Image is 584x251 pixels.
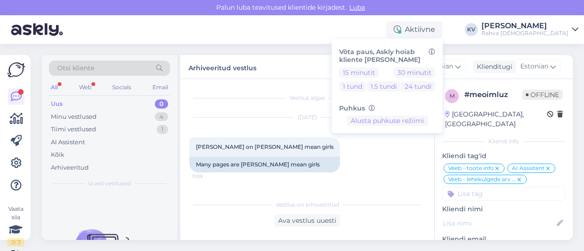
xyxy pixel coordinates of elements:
div: 2 / 3 [7,238,24,246]
span: Estonian [520,61,548,72]
span: [PERSON_NAME] on [PERSON_NAME] mean girls [196,143,334,150]
div: KV [465,23,478,36]
span: m [450,92,455,99]
div: 0 [155,99,168,109]
div: 1 [157,125,168,134]
div: Arhiveeritud [51,163,89,172]
div: Web [77,81,93,93]
span: Veeb - toote info [448,165,494,171]
div: 4 [155,112,168,122]
p: Kliendi nimi [442,204,566,214]
span: Luba [347,3,368,12]
a: [PERSON_NAME]Rahva [DEMOGRAPHIC_DATA] [481,22,578,37]
p: Kliendi email [442,234,566,244]
div: Kõik [51,150,64,159]
div: Kliendi info [442,137,566,146]
div: Email [151,81,170,93]
span: Otsi kliente [57,63,94,73]
button: 30 minutit [394,67,435,78]
button: 24 tundi [401,81,435,92]
span: Uued vestlused [88,179,131,188]
div: Ava vestlus uuesti [274,214,340,227]
h6: Võta paus, Askly hoiab kliente [PERSON_NAME] [339,48,435,64]
h6: Puhkus [339,104,435,112]
div: All [49,81,60,93]
button: 15 minutit [339,67,379,78]
button: Alusta puhkuse režiimi [347,116,428,126]
span: AI Assistent [388,185,422,192]
div: [DATE] [189,113,425,122]
div: Aktiivne [386,21,443,38]
div: Vestlus algas [189,94,425,102]
div: AI Assistent [51,138,85,147]
span: Veeb - lehekülgede arv raamatus [448,177,516,182]
span: Vestlus on arhiveeritud [276,201,339,209]
div: [PERSON_NAME] [481,22,568,30]
div: Many pages are [PERSON_NAME] mean girls [189,157,340,172]
span: AI Assistent [512,165,545,171]
label: Arhiveeritud vestlus [189,61,256,73]
p: Kliendi tag'id [442,151,566,161]
div: Uus [51,99,63,109]
button: 1 tund [339,81,366,92]
button: 1.5 tundi [367,81,401,92]
span: Offline [522,90,563,100]
div: # meoimluz [464,89,522,100]
img: Askly Logo [7,62,25,77]
div: Minu vestlused [51,112,97,122]
input: Lisa nimi [443,218,555,228]
span: 11:05 [192,173,227,180]
input: Lisa tag [442,187,566,201]
div: Socials [110,81,133,93]
div: Rahva [DEMOGRAPHIC_DATA] [481,30,568,37]
div: Klienditugi [473,62,512,72]
div: Vaata siia [7,205,24,246]
div: Tiimi vestlused [51,125,96,134]
div: [GEOGRAPHIC_DATA], [GEOGRAPHIC_DATA] [445,110,547,129]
